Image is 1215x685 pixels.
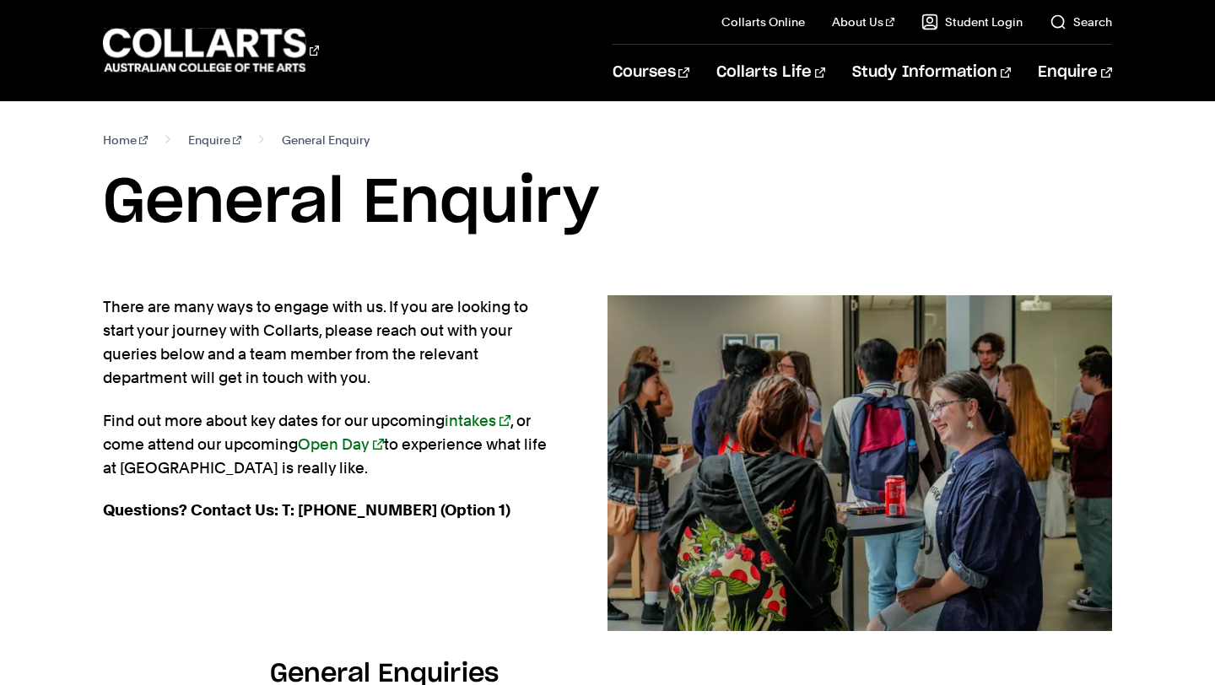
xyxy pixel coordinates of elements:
[298,435,383,453] a: Open Day
[103,128,148,152] a: Home
[716,45,825,100] a: Collarts Life
[852,45,1011,100] a: Study Information
[1038,45,1111,100] a: Enquire
[103,165,1111,241] h1: General Enquiry
[103,26,319,74] div: Go to homepage
[921,13,1023,30] a: Student Login
[103,501,510,519] strong: Questions? Contact Us: T: [PHONE_NUMBER] (Option 1)
[1050,13,1112,30] a: Search
[445,412,510,429] a: intakes
[103,295,553,390] p: There are many ways to engage with us. If you are looking to start your journey with Collarts, pl...
[832,13,894,30] a: About Us
[188,128,241,152] a: Enquire
[721,13,805,30] a: Collarts Online
[613,45,689,100] a: Courses
[282,128,370,152] span: General Enquiry
[103,409,553,480] p: Find out more about key dates for our upcoming , or come attend our upcoming to experience what l...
